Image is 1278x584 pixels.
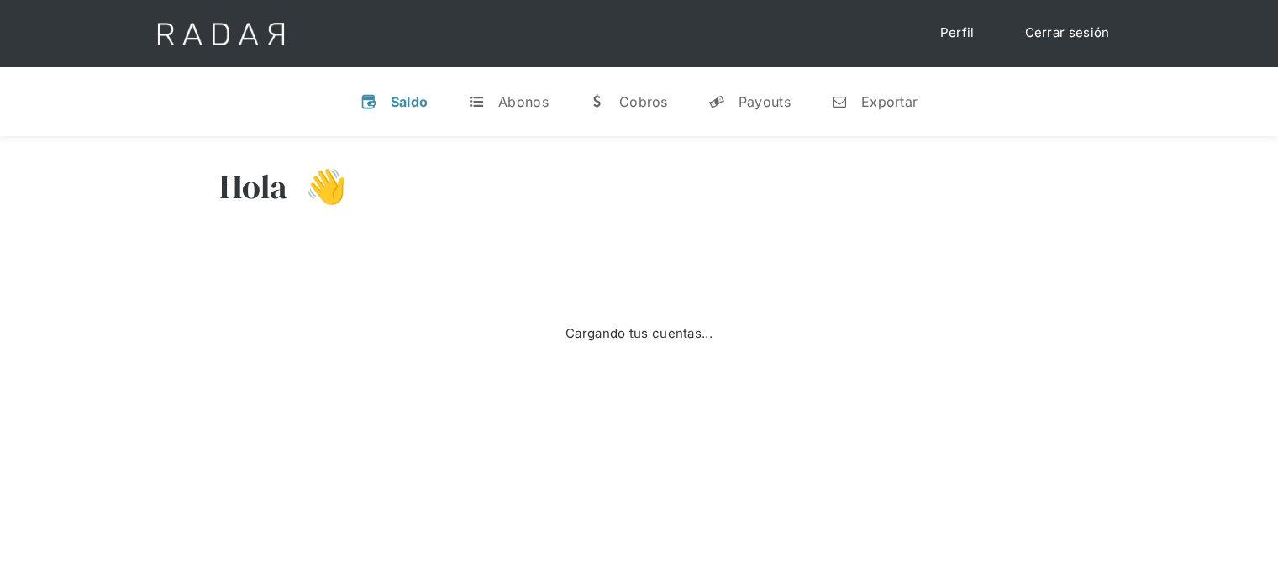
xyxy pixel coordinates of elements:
div: w [589,93,606,110]
h3: 👋 [288,166,347,208]
div: Cobros [619,93,668,110]
div: Saldo [391,93,429,110]
a: Perfil [923,17,991,50]
div: Payouts [739,93,791,110]
div: y [708,93,725,110]
a: Cerrar sesión [1008,17,1127,50]
div: Abonos [498,93,549,110]
div: v [360,93,377,110]
div: n [831,93,848,110]
div: t [468,93,485,110]
div: Cargando tus cuentas... [565,324,713,344]
h3: Hola [219,166,288,208]
div: Exportar [861,93,918,110]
